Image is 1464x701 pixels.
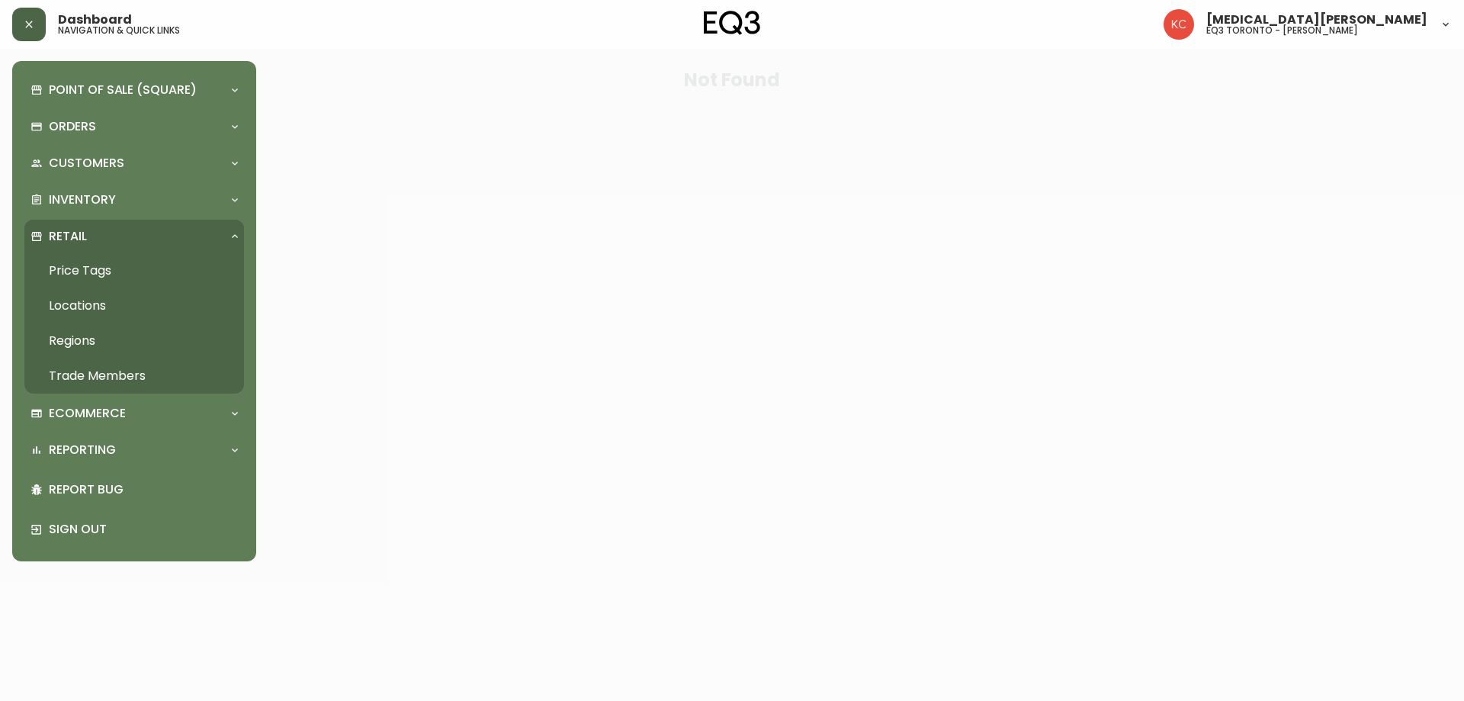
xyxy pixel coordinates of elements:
[49,82,197,98] p: Point of Sale (Square)
[49,521,238,538] p: Sign Out
[1164,9,1194,40] img: 6487344ffbf0e7f3b216948508909409
[24,220,244,253] div: Retail
[49,442,116,458] p: Reporting
[24,288,244,323] a: Locations
[49,155,124,172] p: Customers
[24,359,244,394] a: Trade Members
[24,146,244,180] div: Customers
[1206,26,1358,35] h5: eq3 toronto - [PERSON_NAME]
[49,405,126,422] p: Ecommerce
[24,110,244,143] div: Orders
[1206,14,1427,26] span: [MEDICAL_DATA][PERSON_NAME]
[24,470,244,510] div: Report Bug
[24,183,244,217] div: Inventory
[24,510,244,549] div: Sign Out
[24,73,244,107] div: Point of Sale (Square)
[49,191,116,208] p: Inventory
[24,397,244,430] div: Ecommerce
[24,433,244,467] div: Reporting
[58,14,132,26] span: Dashboard
[58,26,180,35] h5: navigation & quick links
[49,481,238,498] p: Report Bug
[24,323,244,359] a: Regions
[49,118,96,135] p: Orders
[704,11,760,35] img: logo
[49,228,87,245] p: Retail
[24,253,244,288] a: Price Tags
